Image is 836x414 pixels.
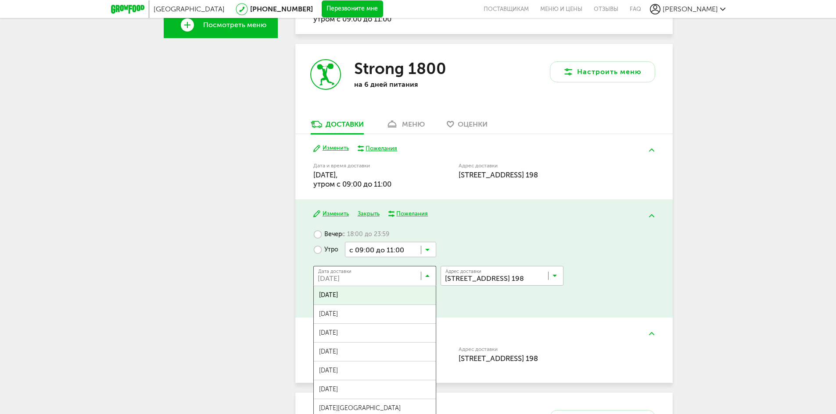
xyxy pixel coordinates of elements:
[313,210,349,218] button: Изменить
[445,269,481,274] span: Адрес доставки
[306,120,368,134] a: Доставки
[314,286,436,304] span: [DATE]
[250,5,313,13] a: [PHONE_NUMBER]
[550,61,655,82] button: Настроить меню
[314,343,436,361] span: [DATE]
[313,163,414,168] label: Дата и время доставки
[313,144,349,152] button: Изменить
[649,214,654,217] img: arrow-up-green.5eb5f82.svg
[459,347,622,352] label: Адрес доставки
[381,120,429,134] a: меню
[459,354,538,363] span: [STREET_ADDRESS] 198
[314,305,436,323] span: [DATE]
[354,59,446,78] h3: Strong 1800
[322,0,383,18] button: Перезвоните мне
[342,230,389,238] span: с 18:00 до 23:59
[358,210,380,218] button: Закрыть
[313,242,338,257] label: Утро
[649,149,654,152] img: arrow-up-green.5eb5f82.svg
[326,120,364,128] div: Доставки
[396,210,428,218] div: Пожелания
[402,120,425,128] div: меню
[314,361,436,380] span: [DATE]
[313,226,389,242] label: Вечер
[313,170,391,188] span: [DATE], утром c 09:00 до 11:00
[442,120,492,134] a: Оценки
[663,5,718,13] span: [PERSON_NAME]
[354,80,468,88] p: на 6 дней питания
[366,145,397,152] div: Пожелания
[154,5,225,13] span: [GEOGRAPHIC_DATA]
[649,332,654,335] img: arrow-up-green.5eb5f82.svg
[459,170,538,179] span: [STREET_ADDRESS] 198
[203,21,266,29] span: Посмотреть меню
[358,145,398,152] button: Пожелания
[388,210,428,218] button: Пожелания
[314,380,436,399] span: [DATE]
[458,120,488,128] span: Оценки
[459,163,622,168] label: Адрес доставки
[314,324,436,342] span: [DATE]
[164,12,278,38] a: Посмотреть меню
